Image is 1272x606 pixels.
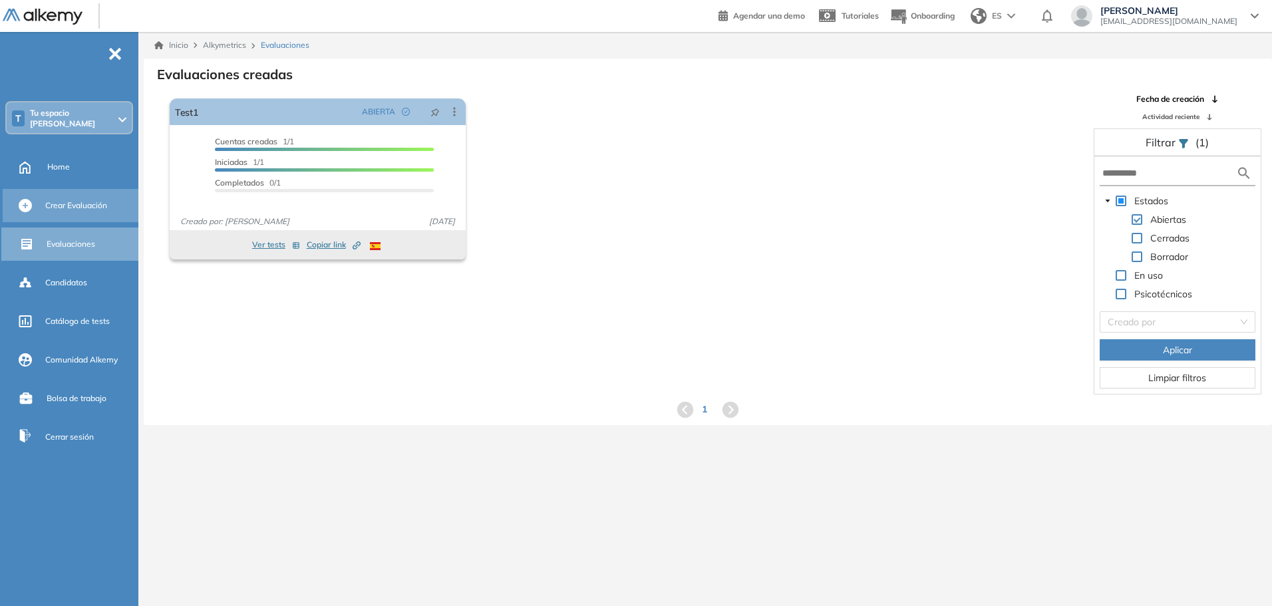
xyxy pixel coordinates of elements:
[215,157,247,167] span: Iniciadas
[1146,136,1178,149] span: Filtrar
[971,8,987,24] img: world
[992,10,1002,22] span: ES
[215,178,281,188] span: 0/1
[718,7,805,23] a: Agendar una demo
[1134,269,1163,281] span: En uso
[1205,542,1272,606] div: Widget de chat
[420,101,450,122] button: pushpin
[1007,13,1015,19] img: arrow
[45,354,118,366] span: Comunidad Alkemy
[1132,286,1195,302] span: Psicotécnicos
[45,315,110,327] span: Catálogo de tests
[1100,367,1255,388] button: Limpiar filtros
[1148,230,1192,246] span: Cerradas
[1132,193,1171,209] span: Estados
[1148,371,1206,385] span: Limpiar filtros
[1163,343,1192,357] span: Aplicar
[154,39,188,51] a: Inicio
[1150,214,1186,226] span: Abiertas
[15,113,21,124] span: T
[215,136,277,146] span: Cuentas creadas
[261,39,309,51] span: Evaluaciones
[889,2,955,31] button: Onboarding
[1195,134,1209,150] span: (1)
[215,157,264,167] span: 1/1
[1100,5,1237,16] span: [PERSON_NAME]
[175,98,198,125] a: Test1
[157,67,293,82] h3: Evaluaciones creadas
[45,431,94,443] span: Cerrar sesión
[733,11,805,21] span: Agendar una demo
[45,200,107,212] span: Crear Evaluación
[424,216,460,227] span: [DATE]
[30,108,116,129] span: Tu espacio [PERSON_NAME]
[1150,251,1188,263] span: Borrador
[1100,16,1237,27] span: [EMAIL_ADDRESS][DOMAIN_NAME]
[1148,249,1191,265] span: Borrador
[307,237,361,253] button: Copiar link
[1142,112,1199,122] span: Actividad reciente
[402,108,410,116] span: check-circle
[175,216,295,227] span: Creado por: [PERSON_NAME]
[215,136,294,146] span: 1/1
[842,11,879,21] span: Tutoriales
[1134,195,1168,207] span: Estados
[3,9,82,25] img: Logo
[1148,212,1189,227] span: Abiertas
[362,106,395,118] span: ABIERTA
[1104,198,1111,204] span: caret-down
[1236,165,1252,182] img: search icon
[45,277,87,289] span: Candidatos
[911,11,955,21] span: Onboarding
[215,178,264,188] span: Completados
[47,161,70,173] span: Home
[307,239,361,251] span: Copiar link
[702,402,707,416] span: 1
[1205,542,1272,606] iframe: Chat Widget
[47,238,95,250] span: Evaluaciones
[1132,267,1166,283] span: En uso
[430,106,440,117] span: pushpin
[1100,339,1255,361] button: Aplicar
[1150,232,1190,244] span: Cerradas
[203,40,246,50] span: Alkymetrics
[370,242,381,250] img: ESP
[47,392,106,404] span: Bolsa de trabajo
[252,237,300,253] button: Ver tests
[1136,93,1204,105] span: Fecha de creación
[1134,288,1192,300] span: Psicotécnicos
